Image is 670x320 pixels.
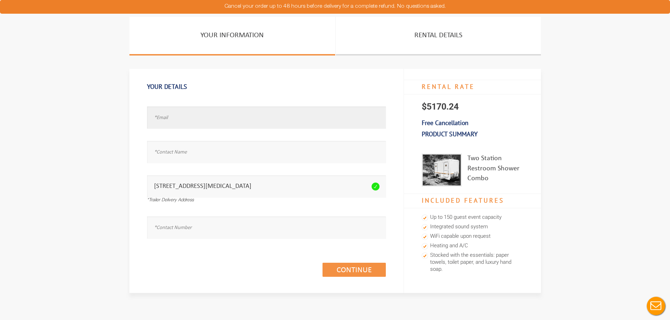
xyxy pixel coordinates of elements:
[404,127,541,142] h3: Product Summary
[147,197,386,204] div: *Trailer Delivery Address
[129,17,335,55] a: Your Information
[323,263,386,277] a: Continue
[404,194,541,208] h4: Included Features
[422,119,468,127] b: Free Cancellation
[422,213,523,222] li: Up to 150 guest event capacity
[404,94,541,119] p: $5170.24
[422,251,523,274] li: Stocked with the essentials: paper towels, toilet paper, and luxury hand soap.
[147,175,386,197] input: *Trailer Delivery Address
[642,292,670,320] button: Live Chat
[422,222,523,232] li: Integrated sound system
[147,141,386,163] input: *Contact Name
[147,216,386,239] input: *Contact Number
[467,154,523,187] div: Two Station Restroom Shower Combo
[336,17,541,55] a: Rental Details
[422,232,523,241] li: WiFi capable upon request
[147,106,386,129] input: *Email
[147,79,386,94] h1: Your Details
[404,80,541,94] h4: RENTAL RATE
[422,241,523,251] li: Heating and A/C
